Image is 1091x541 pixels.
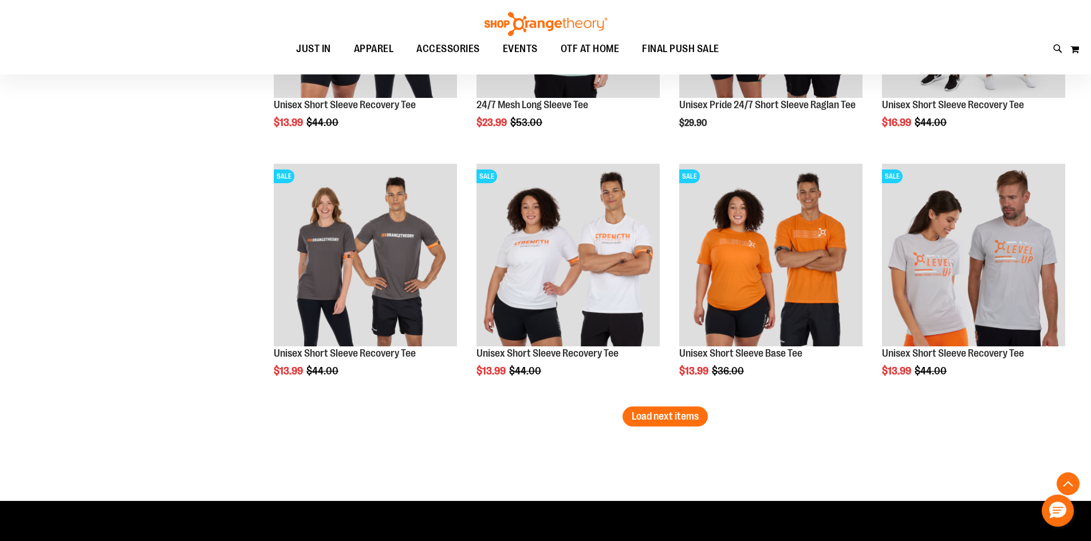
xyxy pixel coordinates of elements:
[274,164,457,349] a: Product image for Unisex Short Sleeve Recovery TeeSALE
[679,347,802,359] a: Unisex Short Sleeve Base Tee
[306,365,340,377] span: $44.00
[354,36,394,62] span: APPAREL
[882,365,913,377] span: $13.99
[285,36,342,62] a: JUST IN
[632,410,699,422] span: Load next items
[679,365,710,377] span: $13.99
[510,117,544,128] span: $53.00
[915,365,948,377] span: $44.00
[549,36,631,62] a: OTF AT HOME
[882,347,1024,359] a: Unisex Short Sleeve Recovery Tee
[274,164,457,347] img: Product image for Unisex Short Sleeve Recovery Tee
[673,158,868,406] div: product
[509,365,543,377] span: $44.00
[679,99,856,110] a: Unisex Pride 24/7 Short Sleeve Raglan Tee
[631,36,731,62] a: FINAL PUSH SALE
[476,164,660,349] a: Product image for Unisex Short Sleeve Recovery TeeSALE
[882,164,1065,347] img: Product image for Unisex Short Sleeve Recovery Tee
[882,117,913,128] span: $16.99
[483,12,609,36] img: Shop Orangetheory
[503,36,538,62] span: EVENTS
[274,365,305,377] span: $13.99
[882,169,903,183] span: SALE
[342,36,405,62] a: APPAREL
[306,117,340,128] span: $44.00
[476,347,619,359] a: Unisex Short Sleeve Recovery Tee
[274,99,416,110] a: Unisex Short Sleeve Recovery Tee
[882,164,1065,349] a: Product image for Unisex Short Sleeve Recovery TeeSALE
[712,365,746,377] span: $36.00
[642,36,719,62] span: FINAL PUSH SALE
[1057,472,1080,495] button: Back To Top
[476,99,588,110] a: 24/7 Mesh Long Sleeve Tee
[274,117,305,128] span: $13.99
[268,158,463,406] div: product
[274,169,294,183] span: SALE
[679,164,862,347] img: Product image for Unisex Short Sleeve Base Tee
[882,99,1024,110] a: Unisex Short Sleeve Recovery Tee
[561,36,620,62] span: OTF AT HOME
[491,36,549,62] a: EVENTS
[476,365,507,377] span: $13.99
[915,117,948,128] span: $44.00
[476,164,660,347] img: Product image for Unisex Short Sleeve Recovery Tee
[416,36,480,62] span: ACCESSORIES
[296,36,331,62] span: JUST IN
[679,118,708,128] span: $29.90
[1042,495,1074,527] button: Hello, have a question? Let’s chat.
[876,158,1071,406] div: product
[679,169,700,183] span: SALE
[679,164,862,349] a: Product image for Unisex Short Sleeve Base TeeSALE
[476,169,497,183] span: SALE
[623,406,708,427] button: Load next items
[476,117,509,128] span: $23.99
[405,36,491,62] a: ACCESSORIES
[274,347,416,359] a: Unisex Short Sleeve Recovery Tee
[471,158,665,406] div: product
